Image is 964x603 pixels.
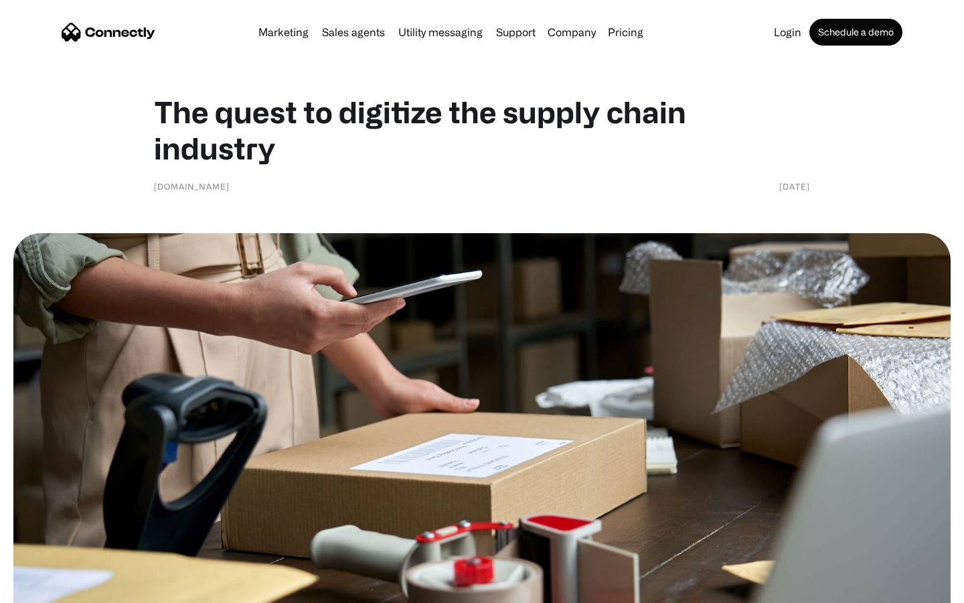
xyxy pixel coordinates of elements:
[544,23,600,42] div: Company
[317,27,390,38] a: Sales agents
[154,94,810,166] h1: The quest to digitize the supply chain industry
[548,23,596,42] div: Company
[491,27,541,38] a: Support
[393,27,488,38] a: Utility messaging
[809,19,902,46] a: Schedule a demo
[62,22,155,42] a: home
[13,580,80,598] aside: Language selected: English
[602,27,649,38] a: Pricing
[769,27,807,38] a: Login
[779,180,810,193] div: [DATE]
[27,580,80,598] ul: Language list
[253,27,314,38] a: Marketing
[154,180,230,193] div: [DOMAIN_NAME]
